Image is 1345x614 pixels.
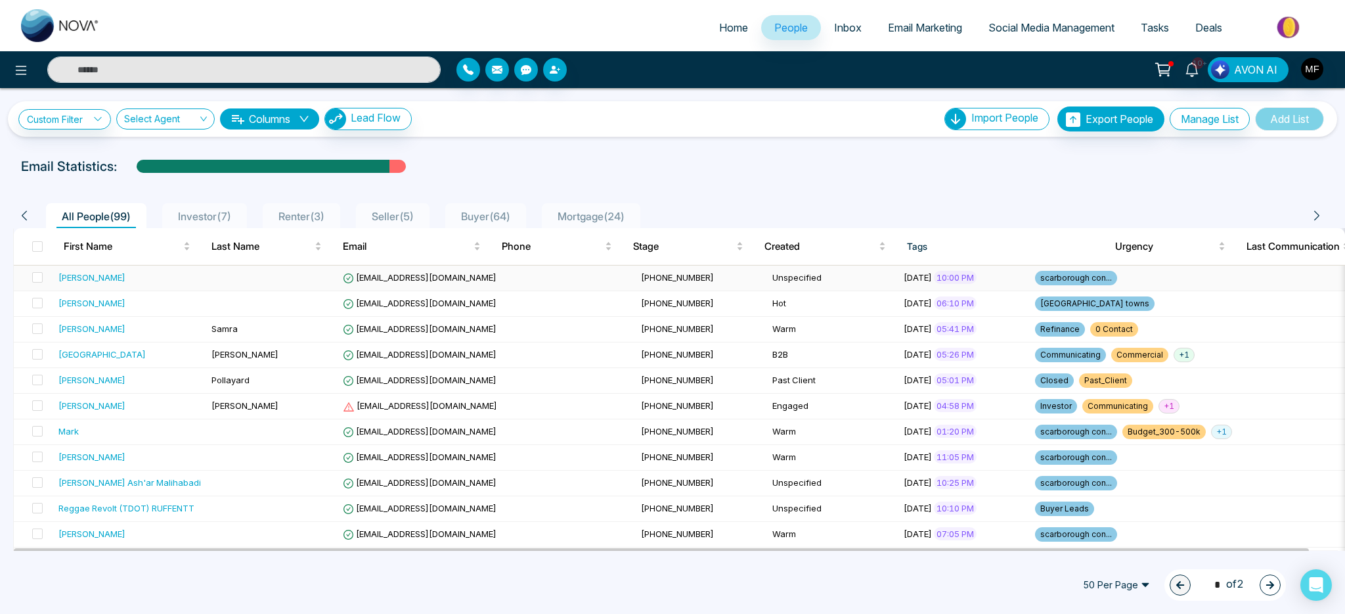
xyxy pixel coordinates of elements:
th: Tags [896,228,1105,265]
span: All People ( 99 ) [56,210,136,223]
td: Warm [767,445,898,471]
td: Warm [767,317,898,342]
th: First Name [53,228,201,265]
span: Urgency [1115,239,1216,254]
td: Unspecified [767,471,898,496]
div: [GEOGRAPHIC_DATA] [58,348,146,361]
span: Mortgage ( 24 ) [552,210,630,223]
span: down [299,114,309,124]
a: Custom Filter [18,109,111,130]
span: [EMAIL_ADDRESS][DOMAIN_NAME] [343,503,496,513]
a: Home [706,15,761,40]
span: [PHONE_NUMBER] [641,323,714,334]
span: [GEOGRAPHIC_DATA] towns [1035,296,1155,311]
span: Email [343,239,471,254]
span: + 1 [1158,399,1180,413]
span: 50 Per Page [1074,575,1159,596]
span: [DATE] [904,272,932,283]
img: Market-place.gif [1242,12,1337,42]
a: Inbox [821,15,875,40]
span: [EMAIL_ADDRESS][DOMAIN_NAME] [343,400,497,411]
td: Warm [767,419,898,445]
a: Social Media Management [975,15,1128,40]
span: 07:05 PM [934,527,977,540]
span: [DATE] [904,323,932,334]
span: AVON AI [1234,62,1277,78]
span: Last Communication [1246,239,1340,254]
span: 05:26 PM [934,348,977,361]
span: [DATE] [904,452,932,462]
span: [PHONE_NUMBER] [641,529,714,539]
span: Inbox [834,21,862,34]
span: 11:05 PM [934,450,977,463]
span: [PHONE_NUMBER] [641,400,714,411]
span: scarborough con... [1035,476,1117,490]
span: Investor ( 7 ) [173,210,236,223]
img: Nova CRM Logo [21,9,100,42]
span: scarborough con... [1035,271,1117,285]
th: Stage [623,228,754,265]
div: [PERSON_NAME] [58,450,125,463]
span: Deals [1195,21,1222,34]
span: [EMAIL_ADDRESS][DOMAIN_NAME] [343,477,496,488]
span: Lead Flow [351,111,401,124]
span: Pollayard [211,375,250,385]
span: Past_Client [1079,373,1132,388]
img: User Avatar [1301,58,1323,80]
span: [DATE] [904,375,932,385]
span: scarborough con... [1035,425,1117,439]
span: + 1 [1174,348,1195,362]
td: Warm [767,548,898,573]
span: scarborough con... [1035,450,1117,465]
button: Lead Flow [324,108,412,130]
td: B2B [767,342,898,368]
img: Lead Flow [1211,60,1229,79]
span: [EMAIL_ADDRESS][DOMAIN_NAME] [343,323,496,334]
td: Engaged [767,394,898,419]
span: Refinance [1035,322,1085,337]
span: Email Marketing [888,21,962,34]
span: [DATE] [904,426,932,437]
span: Social Media Management [988,21,1114,34]
span: + 1 [1211,425,1232,439]
span: [EMAIL_ADDRESS][DOMAIN_NAME] [343,375,496,385]
a: 10+ [1176,57,1208,80]
span: [DATE] [904,477,932,488]
th: Last Name [201,228,332,265]
span: Tasks [1141,21,1169,34]
span: Renter ( 3 ) [273,210,330,223]
span: [PERSON_NAME] [211,400,278,411]
span: People [774,21,808,34]
td: Unspecified [767,266,898,291]
span: [PHONE_NUMBER] [641,375,714,385]
span: [DATE] [904,529,932,539]
p: Email Statistics: [21,156,117,176]
span: Commercial [1111,348,1168,362]
div: [PERSON_NAME] [58,271,125,284]
span: 10:00 PM [934,271,977,284]
span: Last Name [211,239,312,254]
span: Buyer Leads [1035,502,1094,516]
div: Mark [58,425,79,438]
td: Hot [767,291,898,317]
td: Warm [767,522,898,548]
span: Buyer ( 64 ) [456,210,516,223]
a: Lead FlowLead Flow [319,108,412,130]
span: First Name [64,239,181,254]
a: Tasks [1128,15,1182,40]
span: 05:01 PM [934,373,977,387]
span: 04:58 PM [934,399,977,412]
div: [PERSON_NAME] Ash'ar Malihabadi [58,476,201,489]
div: [PERSON_NAME] [58,373,125,387]
span: 01:20 PM [934,425,977,438]
span: [DATE] [904,298,932,308]
div: [PERSON_NAME] [58,322,125,335]
button: Manage List [1170,108,1250,130]
span: [DATE] [904,503,932,513]
th: Urgency [1105,228,1236,265]
span: [PHONE_NUMBER] [641,349,714,360]
span: scarborough con... [1035,527,1117,542]
span: Created [764,239,876,254]
span: Home [719,21,748,34]
span: [PHONE_NUMBER] [641,426,714,437]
